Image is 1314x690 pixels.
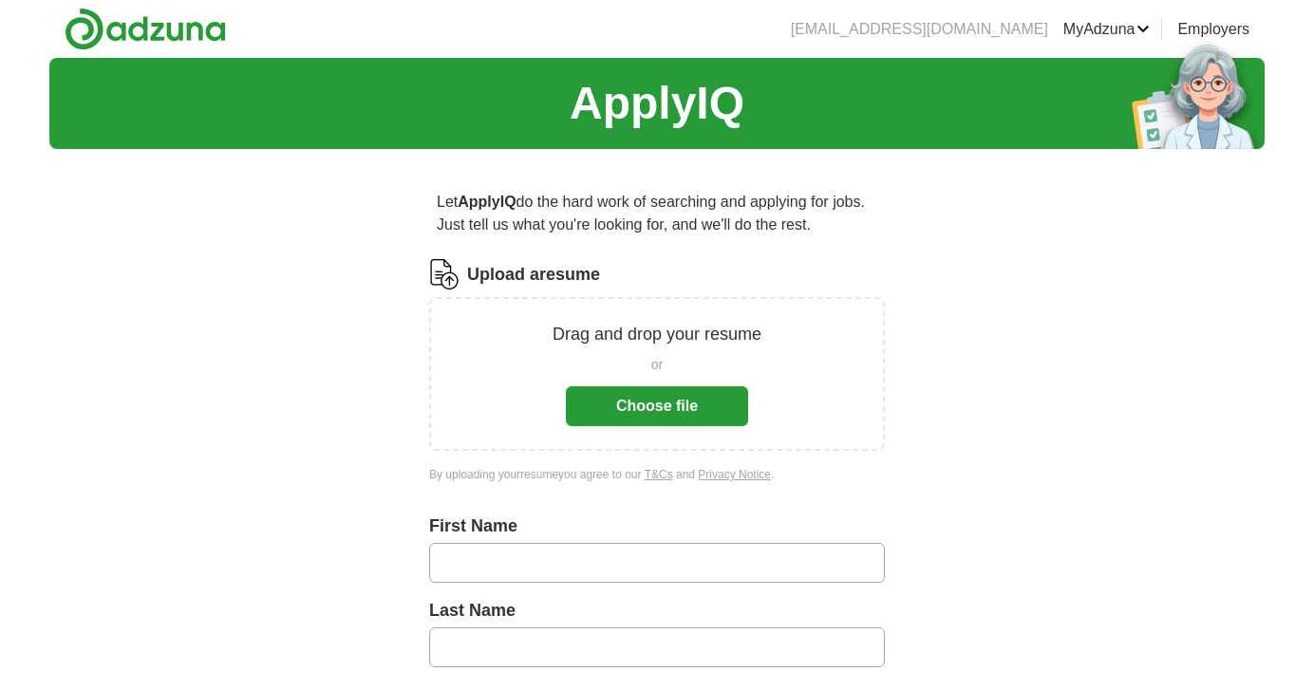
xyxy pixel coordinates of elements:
p: Drag and drop your resume [553,322,761,347]
div: By uploading your resume you agree to our and . [429,466,885,483]
a: Privacy Notice [698,468,771,481]
label: First Name [429,513,885,539]
strong: ApplyIQ [458,194,516,210]
p: Let do the hard work of searching and applying for jobs. Just tell us what you're looking for, an... [429,183,885,244]
h1: ApplyIQ [570,69,744,138]
button: Choose file [566,386,748,426]
a: Employers [1177,18,1249,41]
a: T&Cs [645,468,673,481]
img: CV Icon [429,259,460,289]
span: or [651,355,663,375]
a: MyAdzuna [1063,18,1151,41]
img: Adzuna logo [65,8,226,50]
label: Last Name [429,598,885,624]
label: Upload a resume [467,262,600,288]
li: [EMAIL_ADDRESS][DOMAIN_NAME] [791,18,1048,41]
